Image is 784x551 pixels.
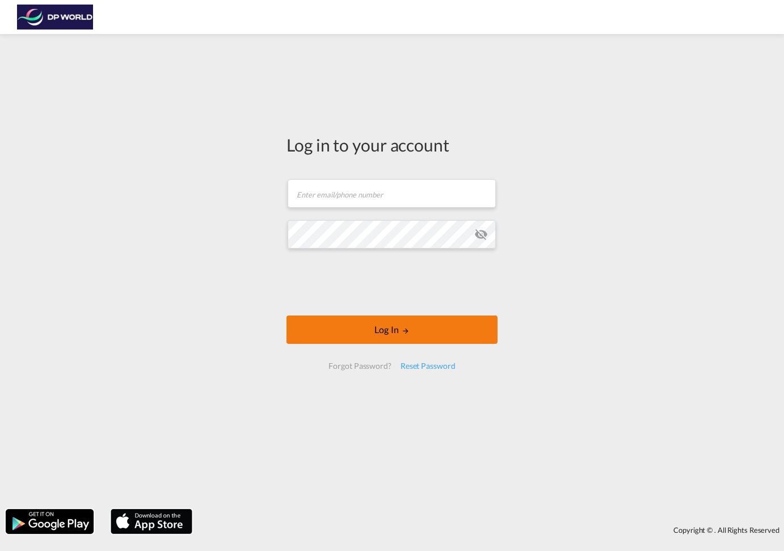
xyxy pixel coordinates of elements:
[5,508,95,535] img: google.png
[288,179,496,208] input: Enter email/phone number
[286,133,498,157] div: Log in to your account
[109,508,193,535] img: apple.png
[198,520,784,540] div: Copyright © . All Rights Reserved
[396,356,460,376] div: Reset Password
[324,356,395,376] div: Forgot Password?
[17,5,94,30] img: c08ca190194411f088ed0f3ba295208c.png
[306,260,478,304] iframe: reCAPTCHA
[474,228,488,241] md-icon: icon-eye-off
[286,316,498,344] button: LOGIN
